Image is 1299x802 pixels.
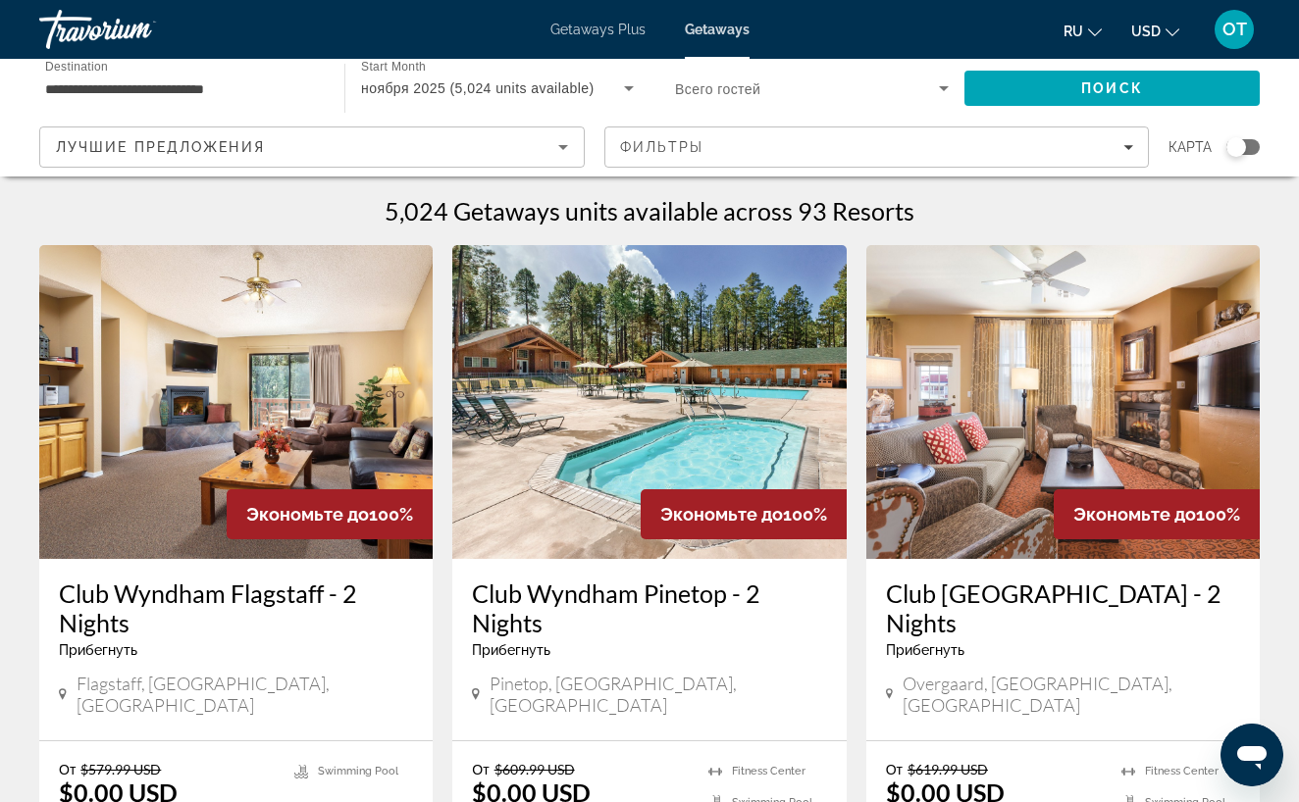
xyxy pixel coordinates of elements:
a: Travorium [39,4,235,55]
span: Экономьте до [1073,504,1196,525]
h1: 5,024 Getaways units available across 93 Resorts [385,196,914,226]
div: 100% [227,489,433,539]
a: Getaways Plus [550,22,646,37]
mat-select: Sort by [56,135,568,159]
span: карта [1169,133,1212,161]
span: $609.99 USD [494,761,575,777]
span: ru [1064,24,1083,39]
span: Swimming Pool [318,765,398,777]
button: User Menu [1209,9,1260,50]
span: $619.99 USD [908,761,988,777]
iframe: Кнопка запуска окна обмена сообщениями [1221,724,1283,786]
a: Club Wyndham Pinetop - 2 Nights [472,578,826,637]
span: Прибегнуть [472,642,550,658]
span: Лучшие предложения [56,139,265,155]
span: $579.99 USD [80,761,161,777]
button: Search [964,71,1260,106]
img: Club Wyndham Flagstaff - 2 Nights [39,245,433,559]
span: OT [1222,20,1247,39]
span: ноября 2025 (5,024 units available) [361,80,595,96]
span: От [59,761,76,777]
span: Поиск [1081,80,1143,96]
span: Прибегнуть [59,642,137,658]
input: Select destination [45,77,319,101]
span: От [886,761,903,777]
div: 100% [641,489,847,539]
span: Прибегнуть [886,642,964,658]
img: Club Wyndham Pinetop - 2 Nights [452,245,846,559]
div: 100% [1054,489,1260,539]
span: USD [1131,24,1161,39]
button: Filters [604,126,1150,168]
a: Getaways [685,22,750,37]
span: Destination [45,60,108,73]
span: Экономьте до [246,504,369,525]
span: Pinetop, [GEOGRAPHIC_DATA], [GEOGRAPHIC_DATA] [490,673,826,716]
a: Club [GEOGRAPHIC_DATA] - 2 Nights [886,578,1240,637]
button: Change language [1064,17,1102,45]
span: От [472,761,489,777]
span: Fitness Center [732,765,805,777]
span: Flagstaff, [GEOGRAPHIC_DATA], [GEOGRAPHIC_DATA] [77,673,414,716]
span: Экономьте до [660,504,783,525]
a: Club Wyndham Flagstaff - 2 Nights [59,578,413,637]
button: Change currency [1131,17,1179,45]
img: Club Wyndham Bison Ranch - 2 Nights [866,245,1260,559]
span: Всего гостей [675,81,760,97]
span: Fitness Center [1145,765,1219,777]
span: Start Month [361,61,426,74]
span: Фильтры [620,139,704,155]
span: Overgaard, [GEOGRAPHIC_DATA], [GEOGRAPHIC_DATA] [903,673,1240,716]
